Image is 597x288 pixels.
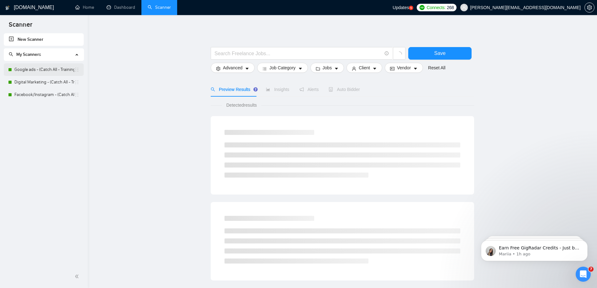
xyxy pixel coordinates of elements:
[299,87,304,92] span: notification
[262,66,267,71] span: bars
[211,87,215,92] span: search
[266,87,270,92] span: area-chart
[257,63,308,73] button: barsJob Categorycaret-down
[427,4,446,11] span: Connects:
[211,63,255,73] button: settingAdvancedcaret-down
[585,5,594,10] span: setting
[74,67,79,72] span: holder
[4,88,84,101] li: Facebook/Instagram - (Catch All - Training)
[214,50,382,57] input: Search Freelance Jobs...
[298,66,303,71] span: caret-down
[434,49,446,57] span: Save
[316,66,320,71] span: folder
[9,33,79,46] a: New Scanner
[329,87,360,92] span: Auto Bidder
[397,64,411,71] span: Vendor
[16,52,41,57] span: My Scanners
[372,66,377,71] span: caret-down
[4,20,37,33] span: Scanner
[462,5,466,10] span: user
[310,63,344,73] button: folderJobscaret-down
[390,66,394,71] span: idcard
[14,88,74,101] a: Facebook/Instagram - (Catch All - Training)
[589,267,594,272] span: 7
[409,6,413,10] a: 5
[9,52,41,57] span: My Scanners
[74,80,79,85] span: holder
[447,4,454,11] span: 268
[584,3,594,13] button: setting
[396,51,402,57] span: loading
[4,33,84,46] li: New Scanner
[385,63,423,73] button: idcardVendorcaret-down
[359,64,370,71] span: Client
[216,66,220,71] span: setting
[428,64,445,71] a: Reset All
[4,76,84,88] li: Digital Marketing - (Catch All - Training)-$100 hr.
[323,64,332,71] span: Jobs
[334,66,339,71] span: caret-down
[385,51,389,56] span: info-circle
[4,63,84,76] li: Google ads - (Catch All - Training) - $75
[75,5,94,10] a: homeHome
[420,5,425,10] img: upwork-logo.png
[393,5,409,10] span: Updates
[211,87,256,92] span: Preview Results
[410,7,412,9] text: 5
[269,64,295,71] span: Job Category
[14,76,74,88] a: Digital Marketing - (Catch All - Training)-$100 hr.
[14,63,74,76] a: Google ads - (Catch All - Training) - $75
[576,267,591,282] iframe: Intercom live chat
[75,273,81,280] span: double-left
[9,52,13,56] span: search
[107,5,135,10] a: dashboardDashboard
[222,102,261,109] span: Detected results
[408,47,472,60] button: Save
[148,5,171,10] a: searchScanner
[253,87,258,92] div: Tooltip anchor
[329,87,333,92] span: robot
[5,3,10,13] img: logo
[472,227,597,271] iframe: Intercom notifications message
[584,5,594,10] a: setting
[245,66,249,71] span: caret-down
[299,87,319,92] span: Alerts
[346,63,382,73] button: userClientcaret-down
[413,66,418,71] span: caret-down
[223,64,242,71] span: Advanced
[74,92,79,97] span: holder
[266,87,289,92] span: Insights
[352,66,356,71] span: user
